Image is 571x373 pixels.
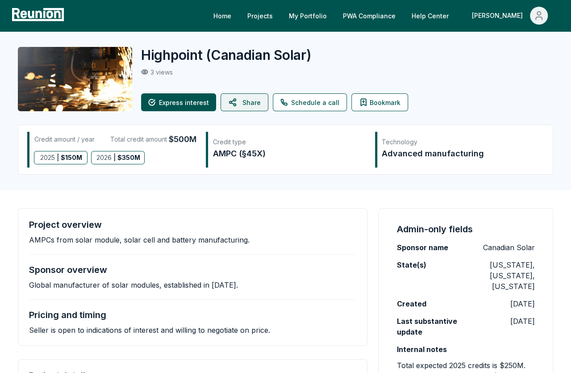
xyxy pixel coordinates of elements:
div: Credit type [213,138,365,147]
span: $ 150M [60,151,82,164]
button: Share [221,93,268,111]
p: [DATE] [510,316,535,327]
span: $500M [169,133,196,146]
label: Last substantive update [396,316,466,337]
div: Credit amount / year [34,133,94,146]
h4: Pricing and timing [29,310,106,320]
button: [PERSON_NAME] [465,7,555,25]
label: Internal notes [396,344,446,355]
label: State(s) [396,260,426,270]
span: 2026 [96,151,111,164]
label: Sponsor name [396,242,448,253]
div: Technology [382,138,534,147]
p: [DATE] [510,298,535,309]
a: Home [206,7,238,25]
h4: Sponsor overview [29,264,107,275]
img: Highpoint [18,47,132,111]
a: Projects [240,7,280,25]
div: AMPC (§45X) [213,147,365,160]
span: ( Canadian Solar ) [206,47,311,63]
div: Total credit amount [110,133,196,146]
p: [US_STATE], [US_STATE], [US_STATE] [466,260,535,292]
h4: Admin-only fields [396,223,472,235]
p: Global manufacturer of solar modules, established in [DATE]. [29,281,238,289]
button: Bookmark [351,93,408,111]
a: Schedule a call [273,93,347,111]
span: $ 350M [117,151,140,164]
span: 2025 [40,151,54,164]
p: Canadian Solar [483,242,535,253]
h2: Highpoint [141,47,311,63]
div: Advanced manufacturing [382,147,534,160]
a: PWA Compliance [336,7,403,25]
h4: Project overview [29,219,102,230]
a: My Portfolio [282,7,334,25]
label: Created [396,298,426,309]
p: Seller is open to indications of interest and willing to negotiate on price. [29,326,270,335]
span: | [113,151,115,164]
div: [PERSON_NAME] [472,7,526,25]
span: | [56,151,58,164]
p: 3 views [150,68,173,76]
button: Express interest [141,93,216,111]
nav: Main [206,7,562,25]
p: AMPCs from solar module, solar cell and battery manufacturing. [29,235,250,244]
a: Help Center [404,7,456,25]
